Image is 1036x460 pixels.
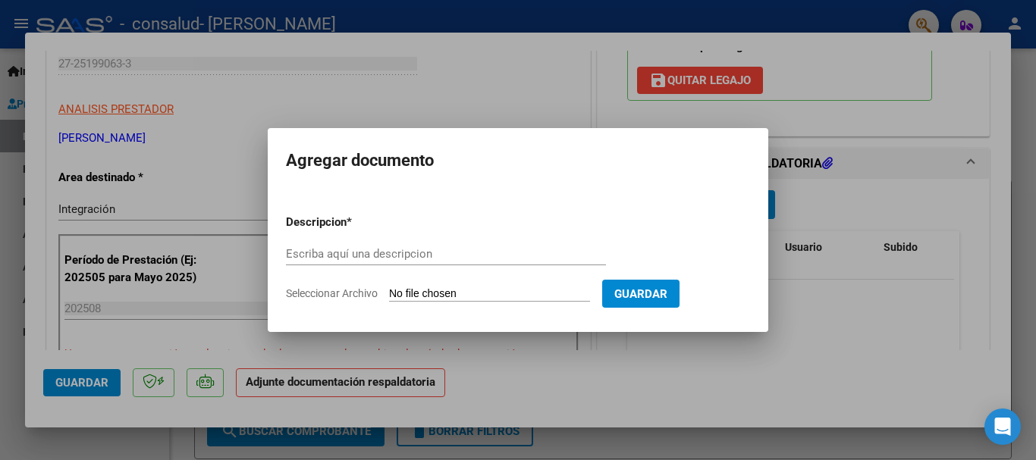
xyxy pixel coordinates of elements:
span: Guardar [614,287,667,301]
h2: Agregar documento [286,146,750,175]
span: Seleccionar Archivo [286,287,378,299]
button: Guardar [602,280,680,308]
div: Open Intercom Messenger [984,408,1021,445]
p: Descripcion [286,214,425,231]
